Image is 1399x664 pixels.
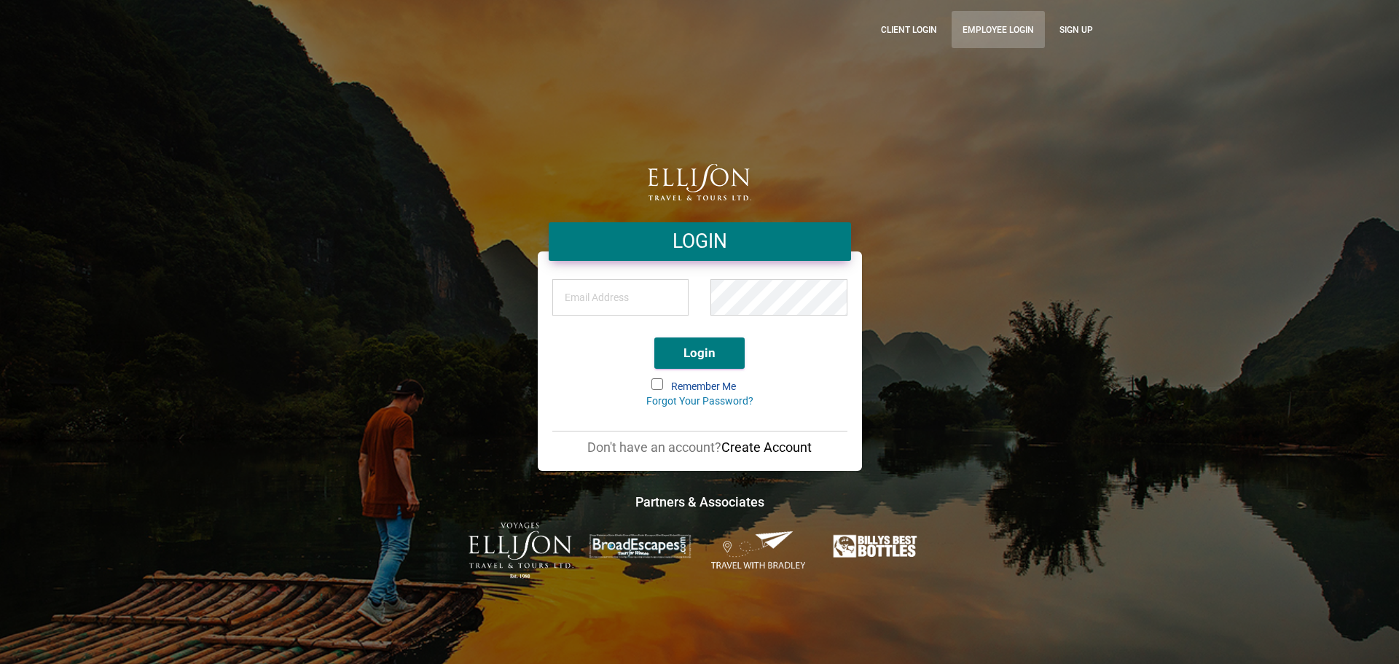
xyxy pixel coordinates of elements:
a: Create Account [721,440,812,455]
img: ET-Voyages-text-colour-Logo-with-est.png [469,523,573,579]
button: Login [654,337,745,369]
img: broadescapes.png [587,534,692,559]
img: logo.png [648,164,751,200]
label: Remember Me [653,380,747,394]
h4: Partners & Associates [295,493,1104,511]
h4: LOGIN [560,228,840,255]
a: CLient Login [870,11,948,48]
img: Billys-Best-Bottles.png [826,531,930,562]
a: Forgot Your Password? [646,395,753,407]
p: Don't have an account? [552,439,847,456]
img: Travel-With-Bradley.png [707,530,812,571]
a: Employee Login [952,11,1045,48]
input: Email Address [552,279,689,316]
a: Sign up [1049,11,1104,48]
